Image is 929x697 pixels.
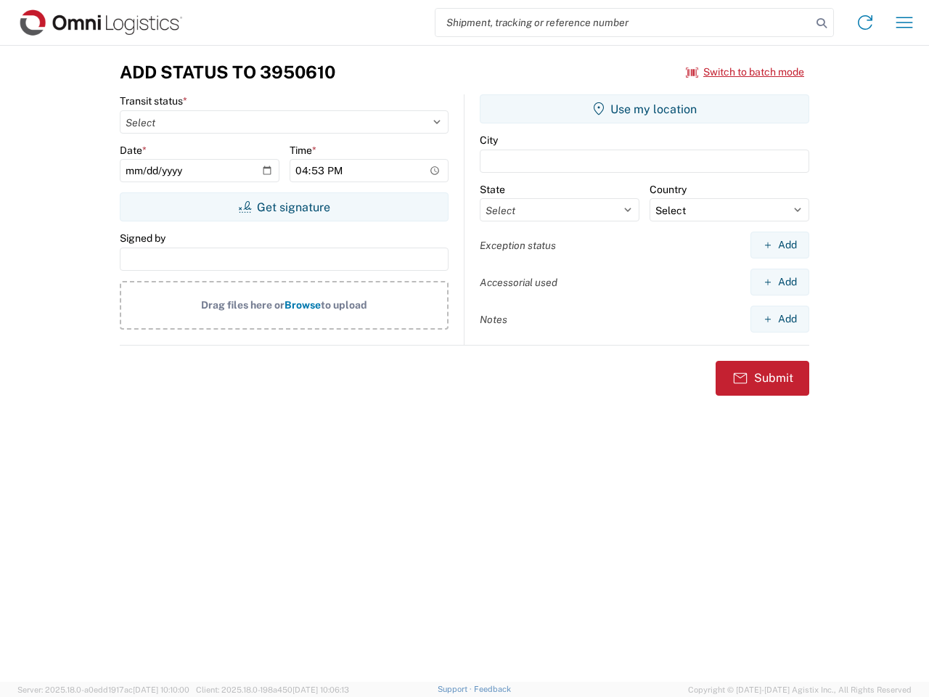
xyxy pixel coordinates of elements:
[650,183,687,196] label: Country
[321,299,367,311] span: to upload
[17,685,189,694] span: Server: 2025.18.0-a0edd1917ac
[480,94,809,123] button: Use my location
[480,183,505,196] label: State
[480,239,556,252] label: Exception status
[716,361,809,396] button: Submit
[750,232,809,258] button: Add
[133,685,189,694] span: [DATE] 10:10:00
[480,313,507,326] label: Notes
[120,144,147,157] label: Date
[750,306,809,333] button: Add
[688,683,912,696] span: Copyright © [DATE]-[DATE] Agistix Inc., All Rights Reserved
[480,276,557,289] label: Accessorial used
[686,60,804,84] button: Switch to batch mode
[480,134,498,147] label: City
[120,94,187,107] label: Transit status
[750,269,809,295] button: Add
[120,232,165,245] label: Signed by
[438,685,474,693] a: Support
[292,685,349,694] span: [DATE] 10:06:13
[196,685,349,694] span: Client: 2025.18.0-198a450
[201,299,285,311] span: Drag files here or
[120,62,335,83] h3: Add Status to 3950610
[120,192,449,221] button: Get signature
[290,144,316,157] label: Time
[435,9,811,36] input: Shipment, tracking or reference number
[285,299,321,311] span: Browse
[474,685,511,693] a: Feedback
